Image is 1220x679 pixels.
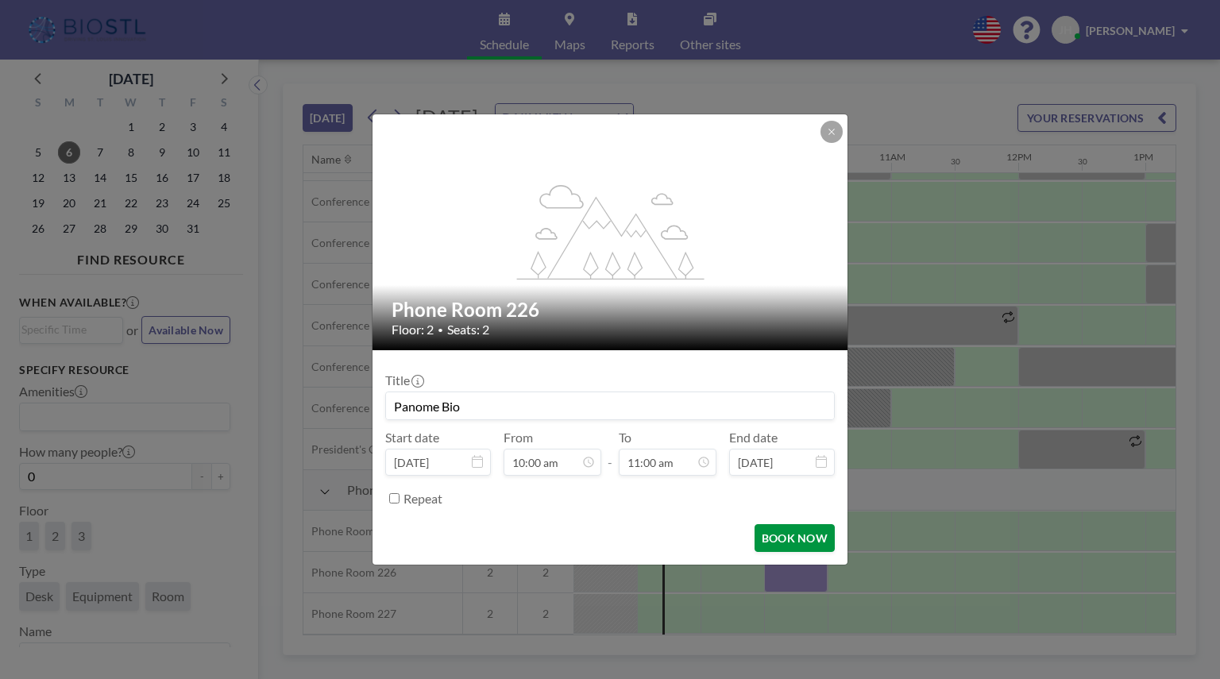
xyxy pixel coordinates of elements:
input: John's reservation [386,392,834,419]
label: From [504,430,533,446]
label: Repeat [403,491,442,507]
h2: Phone Room 226 [392,298,830,322]
span: Floor: 2 [392,322,434,338]
g: flex-grow: 1.2; [517,183,705,279]
label: End date [729,430,778,446]
label: Title [385,372,423,388]
button: BOOK NOW [755,524,835,552]
span: Seats: 2 [447,322,489,338]
span: • [438,324,443,336]
label: To [619,430,631,446]
span: - [608,435,612,470]
label: Start date [385,430,439,446]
